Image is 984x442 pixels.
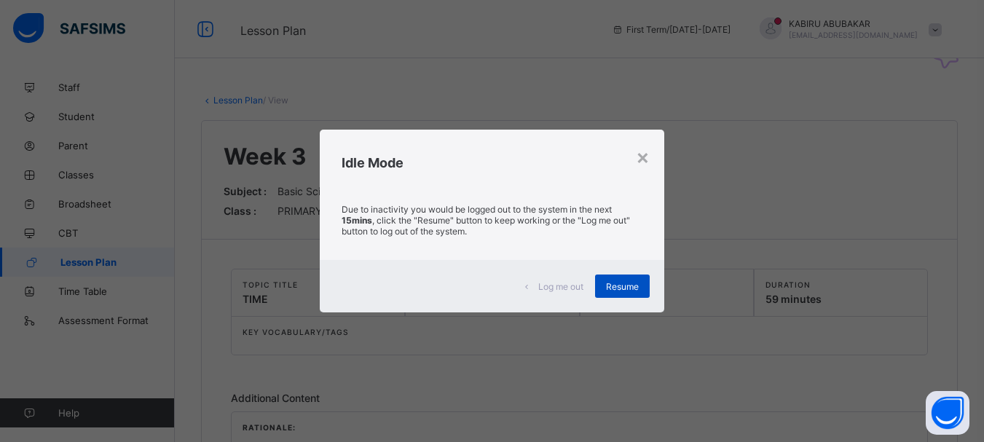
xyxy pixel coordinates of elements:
div: × [636,144,650,169]
p: Due to inactivity you would be logged out to the system in the next , click the "Resume" button t... [342,204,642,237]
span: Resume [606,281,639,292]
span: Log me out [538,281,583,292]
strong: 15mins [342,215,372,226]
button: Open asap [926,391,969,435]
h2: Idle Mode [342,155,642,170]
